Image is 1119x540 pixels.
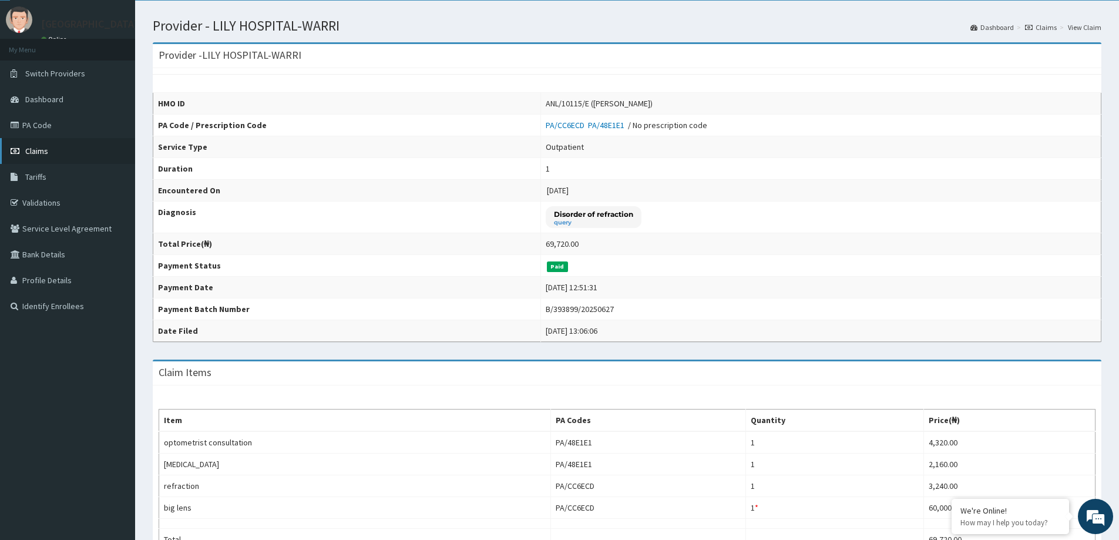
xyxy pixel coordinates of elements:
[41,19,138,29] p: [GEOGRAPHIC_DATA]
[41,35,69,43] a: Online
[588,120,628,130] a: PA/48E1E1
[159,454,551,475] td: [MEDICAL_DATA]
[25,94,63,105] span: Dashboard
[153,93,541,115] th: HMO ID
[6,6,32,33] img: User Image
[546,238,579,250] div: 69,720.00
[153,180,541,202] th: Encountered On
[960,505,1060,516] div: We're Online!
[547,185,569,196] span: [DATE]
[546,325,597,337] div: [DATE] 13:06:06
[153,233,541,255] th: Total Price(₦)
[924,497,1096,519] td: 60,000.00
[546,141,584,153] div: Outpatient
[153,18,1101,33] h1: Provider - LILY HOSPITAL-WARRI
[159,431,551,454] td: optometrist consultation
[159,497,551,519] td: big lens
[551,497,746,519] td: PA/CC6ECD
[25,68,85,79] span: Switch Providers
[153,158,541,180] th: Duration
[153,277,541,298] th: Payment Date
[546,303,614,315] div: B/393899/20250627
[924,454,1096,475] td: 2,160.00
[960,518,1060,528] p: How may I help you today?
[22,59,48,88] img: d_794563401_company_1708531726252_794563401
[546,98,653,109] div: ANL/10115/E ([PERSON_NAME])
[551,454,746,475] td: PA/48E1E1
[924,431,1096,454] td: 4,320.00
[159,50,301,61] h3: Provider - LILY HOSPITAL-WARRI
[745,454,924,475] td: 1
[551,431,746,454] td: PA/48E1E1
[6,321,224,362] textarea: Type your message and hit 'Enter'
[546,281,597,293] div: [DATE] 12:51:31
[546,120,588,130] a: PA/CC6ECD
[153,136,541,158] th: Service Type
[551,475,746,497] td: PA/CC6ECD
[68,148,162,267] span: We're online!
[924,410,1096,432] th: Price(₦)
[546,163,550,175] div: 1
[153,115,541,136] th: PA Code / Prescription Code
[193,6,221,34] div: Minimize live chat window
[745,431,924,454] td: 1
[745,497,924,519] td: 1
[153,202,541,233] th: Diagnosis
[159,367,211,378] h3: Claim Items
[1025,22,1057,32] a: Claims
[25,172,46,182] span: Tariffs
[159,475,551,497] td: refraction
[554,209,633,219] p: Disorder of refraction
[153,298,541,320] th: Payment Batch Number
[153,320,541,342] th: Date Filed
[745,410,924,432] th: Quantity
[554,220,633,226] small: query
[25,146,48,156] span: Claims
[547,261,568,272] span: Paid
[153,255,541,277] th: Payment Status
[546,119,707,131] div: / No prescription code
[970,22,1014,32] a: Dashboard
[159,410,551,432] th: Item
[745,475,924,497] td: 1
[924,475,1096,497] td: 3,240.00
[1068,22,1101,32] a: View Claim
[551,410,746,432] th: PA Codes
[61,66,197,81] div: Chat with us now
